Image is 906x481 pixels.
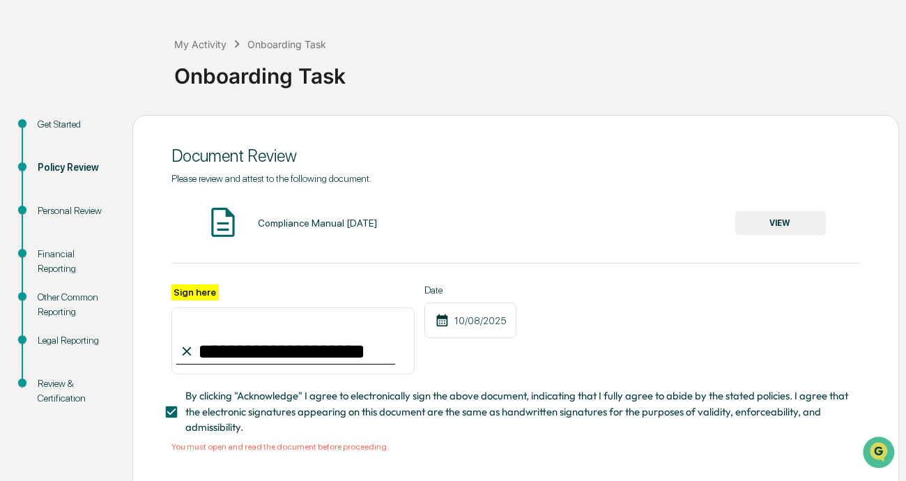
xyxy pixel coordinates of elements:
[14,203,25,214] div: 🔎
[171,442,860,452] div: You must open and read the document before proceeding.
[28,175,90,189] span: Preclearance
[38,204,110,218] div: Personal Review
[206,205,240,240] img: Document Icon
[38,333,110,348] div: Legal Reporting
[258,217,377,229] div: Compliance Manual [DATE]
[139,236,169,246] span: Pylon
[101,176,112,188] div: 🗄️
[171,284,219,300] label: Sign here
[38,376,110,406] div: Review & Certification
[424,284,516,296] label: Date
[38,247,110,276] div: Financial Reporting
[171,146,860,166] div: Document Review
[115,175,173,189] span: Attestations
[28,201,88,215] span: Data Lookup
[14,106,39,131] img: 1746055101610-c473b297-6a78-478c-a979-82029cc54cd1
[171,173,371,184] span: Please review and attest to the following document.
[8,169,95,194] a: 🖐️Preclearance
[95,169,178,194] a: 🗄️Attestations
[247,38,326,50] div: Onboarding Task
[47,106,229,120] div: Start new chat
[38,117,110,132] div: Get Started
[174,38,227,50] div: My Activity
[47,120,176,131] div: We're available if you need us!
[14,176,25,188] div: 🖐️
[14,29,254,51] p: How can we help?
[38,290,110,319] div: Other Common Reporting
[8,196,93,221] a: 🔎Data Lookup
[38,160,110,175] div: Policy Review
[861,435,899,473] iframe: Open customer support
[237,110,254,127] button: Start new chat
[424,303,516,338] div: 10/08/2025
[735,211,826,235] button: VIEW
[98,235,169,246] a: Powered byPylon
[185,388,849,435] span: By clicking "Acknowledge" I agree to electronically sign the above document, indicating that I fu...
[174,52,899,89] div: Onboarding Task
